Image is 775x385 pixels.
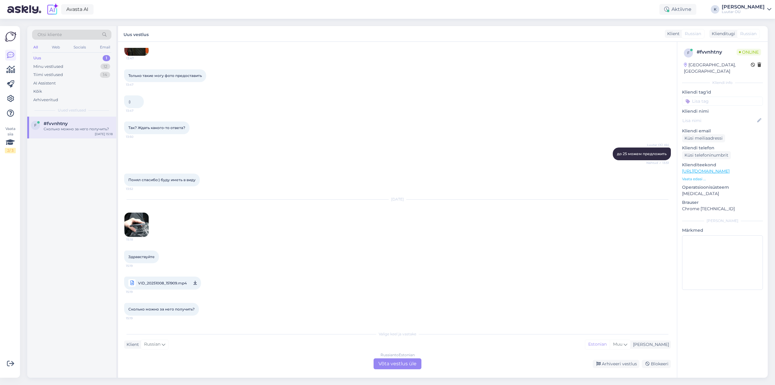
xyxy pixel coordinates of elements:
div: Aktiivne [659,4,696,15]
span: #fvvnhtny [44,121,68,126]
span: Muu [613,341,622,347]
div: [PERSON_NAME] [631,341,669,348]
p: Kliendi email [682,128,763,134]
div: Vaata siia [5,126,16,153]
div: 2 / 3 [5,148,16,153]
div: Web [51,43,61,51]
p: Kliendi tag'id [682,89,763,95]
input: Lisa tag [682,97,763,106]
p: [MEDICAL_DATA] [682,191,763,197]
span: 15:19 [126,316,149,320]
div: Blokeeri [642,360,671,368]
a: [URL][DOMAIN_NAME] [682,168,730,174]
div: [DATE] 15:18 [95,132,113,136]
p: Operatsioonisüsteem [682,184,763,191]
input: Lisa nimi [682,117,756,124]
p: Märkmed [682,227,763,234]
div: Kõik [33,88,42,95]
span: Так? Ждать какого-то ответа? [128,125,185,130]
span: 13:52 [126,187,149,191]
div: Arhiveeritud [33,97,58,103]
div: Tiimi vestlused [33,72,63,78]
p: Kliendi nimi [682,108,763,115]
img: explore-ai [46,3,59,16]
span: Russian [144,341,160,348]
span: f [34,123,37,128]
div: Klient [124,341,139,348]
div: 12 [101,64,110,70]
div: Uus [33,55,41,61]
div: Küsi telefoninumbrit [682,151,731,159]
span: 13:47 [126,108,149,113]
span: f [687,51,690,55]
span: до 25 можем предложить [617,151,667,156]
div: [PERSON_NAME] [722,5,765,9]
span: Nähtud ✓ 13:51 [646,161,669,165]
label: Uus vestlus [124,30,149,38]
div: All [32,43,39,51]
div: 1 [103,55,110,61]
span: 15:19 [126,264,149,268]
p: Kliendi telefon [682,145,763,151]
div: Сколько можно за него получить? [44,126,113,132]
span: VID_20251008_151909.mp4 [138,279,187,287]
p: Chrome [TECHNICAL_ID] [682,206,763,212]
span: Luutar OÜ Abi [646,143,669,147]
div: Socials [72,43,87,51]
p: Brauser [682,199,763,206]
div: [PERSON_NAME] [682,218,763,224]
a: [PERSON_NAME]Luutar OÜ [722,5,771,14]
span: 13:47 [126,82,149,87]
div: Arhiveeri vestlus [593,360,639,368]
span: Понял спасибо:) буду иметь в виду [128,178,196,182]
span: Здравствуйте [128,254,155,259]
p: Klienditeekond [682,162,763,168]
div: Klient [665,31,680,37]
div: Valige keel ja vastake [124,331,671,337]
span: Online [737,49,761,55]
div: 14 [100,72,110,78]
a: VID_20251008_151909.mp415:19 [124,277,201,290]
span: Только такие могу фото предоставить [128,73,202,78]
div: K [711,5,719,14]
div: Minu vestlused [33,64,63,70]
span: 13:50 [126,134,149,139]
span: 13:47 [126,56,149,61]
a: Avasta AI [61,4,94,15]
span: Uued vestlused [58,108,86,113]
img: Askly Logo [5,31,16,42]
div: Luutar OÜ [722,9,765,14]
div: Email [99,43,111,51]
div: AI Assistent [33,80,56,86]
div: Russian to Estonian [381,352,415,358]
img: Attachment [124,213,149,237]
span: Russian [685,31,701,37]
div: Klienditugi [709,31,735,37]
div: [DATE] [124,197,671,202]
span: Сколько можно за него получить? [128,307,195,311]
div: Küsi meiliaadressi [682,134,725,142]
span: 15:18 [126,237,149,242]
span: :) [128,99,130,104]
div: # fvvnhtny [697,48,737,56]
p: Vaata edasi ... [682,176,763,182]
div: [GEOGRAPHIC_DATA], [GEOGRAPHIC_DATA] [684,62,751,75]
div: Kliendi info [682,80,763,85]
span: Otsi kliente [38,32,62,38]
span: Russian [740,31,757,37]
div: Estonian [585,340,610,349]
div: Võta vestlus üle [374,358,421,369]
span: 15:19 [126,288,149,296]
